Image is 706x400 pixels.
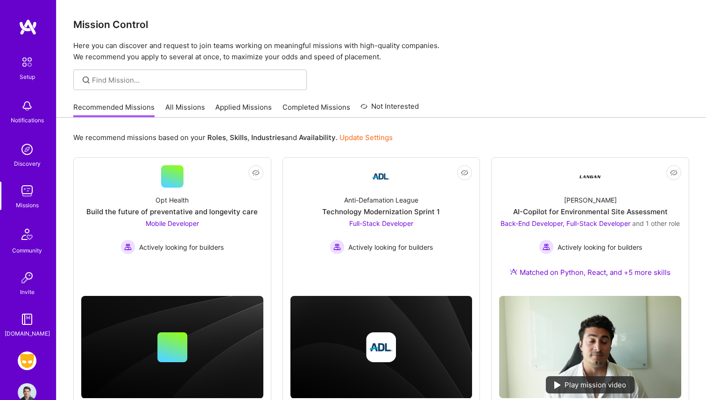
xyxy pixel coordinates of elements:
a: Company LogoAnti-Defamation LeagueTechnology Modernization Sprint 1Full-Stack Developer Actively ... [290,165,473,278]
a: Company Logo[PERSON_NAME]AI-Copilot for Environmental Site AssessmentBack-End Developer, Full-Sta... [499,165,681,288]
img: No Mission [499,296,681,398]
span: Actively looking for builders [139,242,224,252]
img: Grindr: Mobile + BE + Cloud [18,351,36,370]
div: AI-Copilot for Environmental Site Assessment [513,207,668,217]
a: Grindr: Mobile + BE + Cloud [15,351,39,370]
img: Ateam Purple Icon [510,268,517,275]
span: Back-End Developer, Full-Stack Developer [501,219,630,227]
img: guide book [18,310,36,329]
div: Missions [16,200,39,210]
i: icon EyeClosed [252,169,260,176]
b: Availability [299,133,336,142]
img: Invite [18,268,36,287]
span: Actively looking for builders [348,242,433,252]
div: Matched on Python, React, and +5 more skills [510,267,671,277]
div: Play mission video [546,376,635,393]
p: Here you can discover and request to join teams working on meaningful missions with high-quality ... [73,40,689,63]
p: We recommend missions based on your , , and . [73,133,393,142]
a: All Missions [165,102,205,118]
a: Recommended Missions [73,102,155,118]
div: Community [12,246,42,255]
img: cover [81,296,263,399]
i: icon EyeClosed [461,169,468,176]
b: Skills [230,133,247,142]
div: Anti-Defamation League [344,195,418,205]
div: Invite [20,287,35,297]
img: Community [16,223,38,246]
img: play [554,381,561,389]
img: setup [17,52,37,72]
span: Mobile Developer [146,219,199,227]
span: Full-Stack Developer [349,219,413,227]
img: Actively looking for builders [330,239,345,254]
div: Discovery [14,159,41,168]
i: icon SearchGrey [81,75,92,85]
img: Company Logo [370,165,392,188]
a: Update Settings [339,133,393,142]
div: Setup [20,72,35,82]
img: teamwork [18,182,36,200]
span: and 1 other role [632,219,680,227]
div: Opt Health [155,195,189,205]
img: Actively looking for builders [539,239,554,254]
b: Industries [251,133,285,142]
b: Roles [207,133,226,142]
a: Applied Missions [215,102,272,118]
img: Company Logo [579,165,601,188]
img: discovery [18,140,36,159]
a: Completed Missions [282,102,350,118]
h3: Mission Control [73,19,689,30]
input: Find Mission... [92,75,300,85]
div: Technology Modernization Sprint 1 [322,207,440,217]
span: Actively looking for builders [558,242,642,252]
div: [PERSON_NAME] [564,195,617,205]
img: logo [19,19,37,35]
div: Build the future of preventative and longevity care [86,207,258,217]
img: bell [18,97,36,115]
a: Opt HealthBuild the future of preventative and longevity careMobile Developer Actively looking fo... [81,165,263,278]
img: Actively looking for builders [120,239,135,254]
a: Not Interested [360,101,419,118]
img: cover [290,296,473,399]
i: icon EyeClosed [670,169,678,176]
div: [DOMAIN_NAME] [5,329,50,338]
img: Company logo [366,332,396,362]
div: Notifications [11,115,44,125]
